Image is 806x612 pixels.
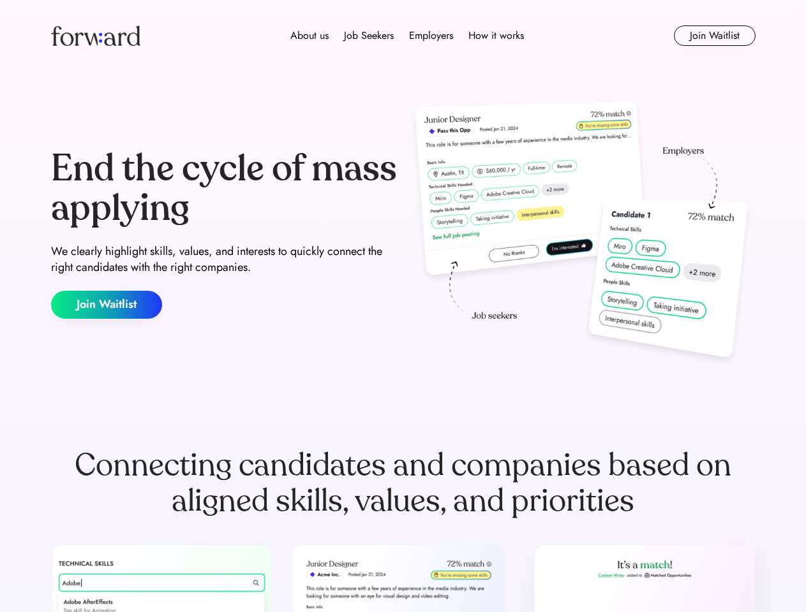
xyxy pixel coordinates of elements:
div: Job Seekers [344,28,394,43]
img: Forward logo [51,25,140,46]
div: Employers [409,28,453,43]
div: About us [290,28,329,43]
div: How it works [468,28,524,43]
div: Connecting candidates and companies based on aligned skills, values, and priorities [51,448,756,519]
button: Join Waitlist [674,25,756,46]
img: hero-image.png [408,97,756,371]
div: End the cycle of mass applying [51,149,398,228]
div: We clearly highlight skills, values, and interests to quickly connect the right candidates with t... [51,244,398,275]
button: Join Waitlist [51,291,162,319]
